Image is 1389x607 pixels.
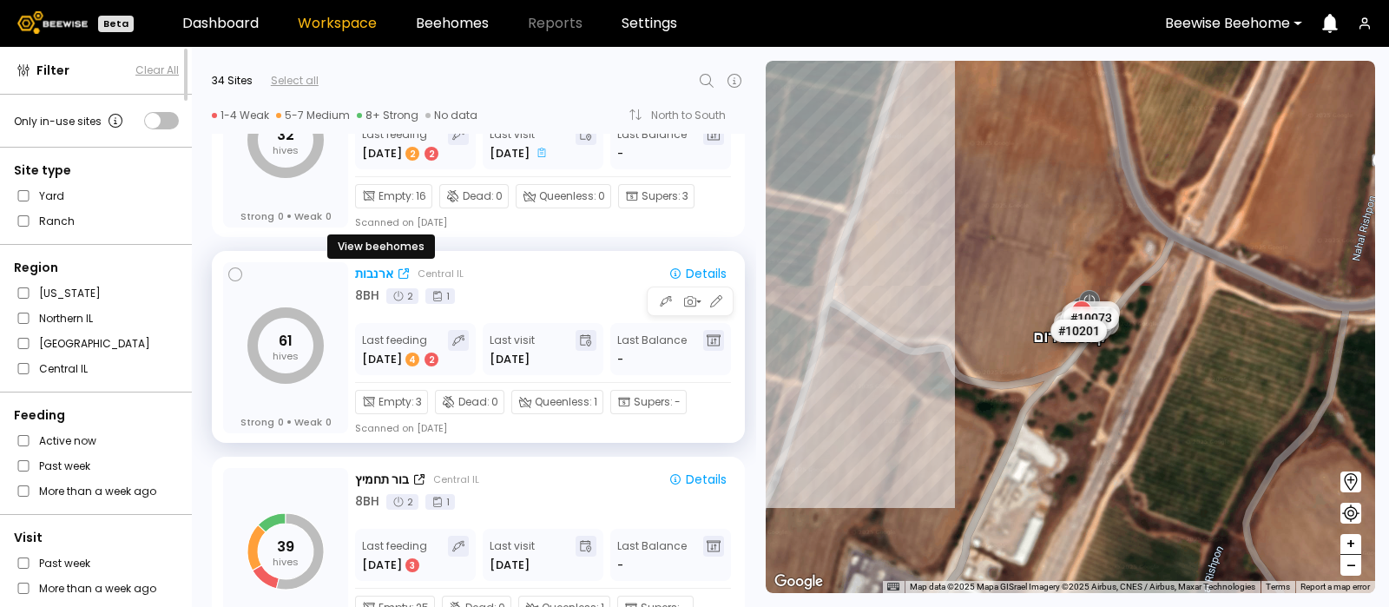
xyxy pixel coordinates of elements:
[135,63,179,78] button: Clear All
[362,330,440,368] div: Last feeding
[1266,582,1290,591] a: Terms (opens in new tab)
[277,125,294,145] tspan: 32
[490,124,550,162] div: Last visit
[491,394,498,410] span: 0
[1346,533,1356,555] span: +
[362,536,427,574] div: Last feeding
[594,394,597,410] span: 1
[298,16,377,30] a: Workspace
[240,210,332,222] div: Strong Weak
[36,62,69,80] span: Filter
[528,16,583,30] span: Reports
[682,188,688,204] span: 3
[1063,307,1119,329] div: # 10073
[273,143,299,157] tspan: hives
[490,536,535,574] div: Last visit
[39,360,88,378] label: Central IL
[39,284,101,302] label: [US_STATE]
[386,288,418,304] div: 2
[212,109,269,122] div: 1-4 Weak
[1346,555,1356,577] span: –
[598,188,605,204] span: 0
[39,482,156,500] label: More than a week ago
[425,353,438,366] div: 2
[39,212,75,230] label: Ranch
[910,582,1255,591] span: Map data ©2025 Mapa GISrael Imagery ©2025 Airbus, CNES / Airbus, Maxar Technologies
[326,210,332,222] span: 0
[675,394,681,410] span: -
[14,259,179,277] div: Region
[362,351,440,368] div: [DATE]
[357,109,418,122] div: 8+ Strong
[490,557,530,574] span: [DATE]
[39,334,150,353] label: [GEOGRAPHIC_DATA]
[379,394,414,410] span: Empty :
[425,288,455,304] div: 1
[416,188,426,204] span: 16
[433,472,479,486] div: Central IL
[668,267,727,280] div: Details
[490,351,530,368] span: [DATE]
[1050,319,1106,341] div: # 10072
[17,11,88,34] img: Beewise logo
[463,188,494,204] span: Dead :
[617,536,687,574] div: Last Balance
[617,330,687,368] div: Last Balance
[277,537,294,557] tspan: 39
[279,331,293,351] tspan: 61
[1033,309,1108,346] div: קאסם דרום
[278,210,284,222] span: 0
[887,581,899,593] button: Keyboard shortcuts
[425,109,477,122] div: No data
[39,579,156,597] label: More than a week ago
[39,432,96,450] label: Active now
[182,16,259,30] a: Dashboard
[326,416,332,428] span: 0
[379,188,414,204] span: Empty :
[355,215,447,229] div: Scanned on [DATE]
[622,16,677,30] a: Settings
[770,571,827,593] img: Google
[39,457,90,475] label: Past week
[539,188,596,204] span: Queenless :
[770,571,827,593] a: Open this area in Google Maps (opens a new window)
[662,262,734,285] button: Details
[362,145,440,162] div: [DATE]
[14,110,126,131] div: Only in-use sites
[416,16,489,30] a: Beehomes
[405,353,419,366] div: 4
[405,147,419,161] div: 2
[355,492,379,511] div: 8 BH
[386,494,418,510] div: 2
[278,416,284,428] span: 0
[617,351,623,368] span: -
[212,73,253,89] div: 34 Sites
[535,394,592,410] span: Queenless :
[458,394,490,410] span: Dead :
[355,471,409,489] div: בור תחמיץ
[668,473,727,485] div: Details
[1051,320,1107,342] div: # 10201
[1340,555,1361,576] button: –
[496,188,503,204] span: 0
[273,349,299,363] tspan: hives
[1340,534,1361,555] button: +
[617,557,623,574] span: -
[425,494,455,510] div: 1
[490,145,530,162] span: [DATE]
[651,110,738,121] div: North to South
[416,394,422,410] span: 3
[327,234,435,259] div: View beehomes
[1300,582,1370,591] a: Report a map error
[355,265,393,283] div: ארנבות
[273,555,299,569] tspan: hives
[405,558,419,572] div: 3
[14,162,179,180] div: Site type
[39,309,93,327] label: Northern IL
[662,468,734,491] button: Details
[617,145,623,162] span: -
[39,187,64,205] label: Yard
[362,557,421,574] div: [DATE]
[642,188,681,204] span: Supers :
